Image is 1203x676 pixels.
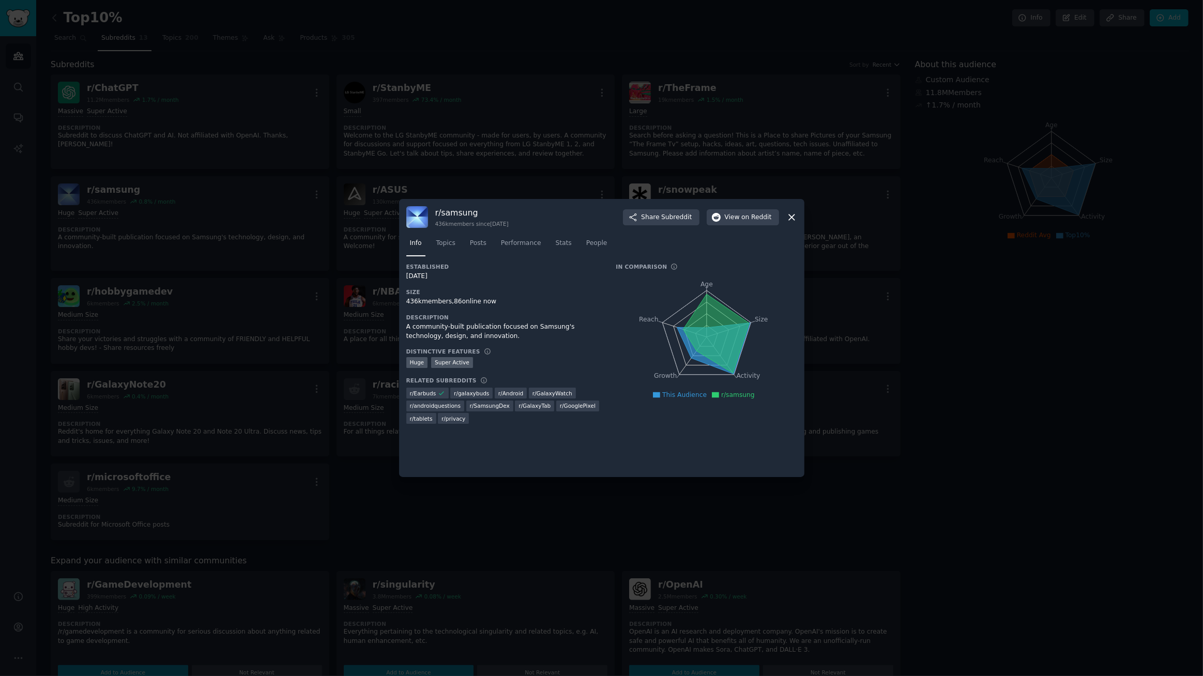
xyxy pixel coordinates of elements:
span: r/ androidquestions [410,402,461,409]
h3: Established [406,263,602,270]
tspan: Size [755,316,768,323]
span: View [725,213,772,222]
div: Super Active [431,357,473,368]
div: Huge [406,357,428,368]
h3: Size [406,288,602,296]
a: Performance [497,235,545,256]
a: Info [406,235,425,256]
a: Stats [552,235,575,256]
div: [DATE] [406,272,602,281]
div: A community-built publication focused on Samsung's technology, design, and innovation. [406,322,602,341]
span: Subreddit [661,213,692,222]
span: r/ GalaxyWatch [532,390,572,397]
span: People [586,239,607,248]
a: Posts [466,235,490,256]
span: Stats [556,239,572,248]
tspan: Age [701,281,713,288]
h3: In Comparison [616,263,667,270]
span: r/ GalaxyTab [519,402,551,409]
h3: Description [406,314,602,321]
div: 436k members since [DATE] [435,220,509,227]
tspan: Growth [654,373,677,380]
h3: Distinctive Features [406,348,480,355]
span: Posts [470,239,486,248]
tspan: Activity [736,373,760,380]
a: Topics [433,235,459,256]
tspan: Reach [639,316,659,323]
div: 436k members, 86 online now [406,297,602,306]
span: Performance [501,239,541,248]
span: r/ Android [498,390,523,397]
span: This Audience [662,391,707,398]
span: Topics [436,239,455,248]
span: on Reddit [741,213,771,222]
button: Viewon Reddit [707,209,779,226]
span: r/ GooglePixel [560,402,596,409]
span: r/ tablets [410,415,433,422]
span: r/ Earbuds [410,390,436,397]
span: r/samsung [721,391,755,398]
span: r/ galaxybuds [454,390,489,397]
h3: Related Subreddits [406,377,477,384]
button: ShareSubreddit [623,209,699,226]
img: samsung [406,206,428,228]
span: r/ SamsungDex [470,402,510,409]
a: People [583,235,611,256]
h3: r/ samsung [435,207,509,218]
span: Info [410,239,422,248]
span: Share [641,213,692,222]
span: r/ privacy [441,415,465,422]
